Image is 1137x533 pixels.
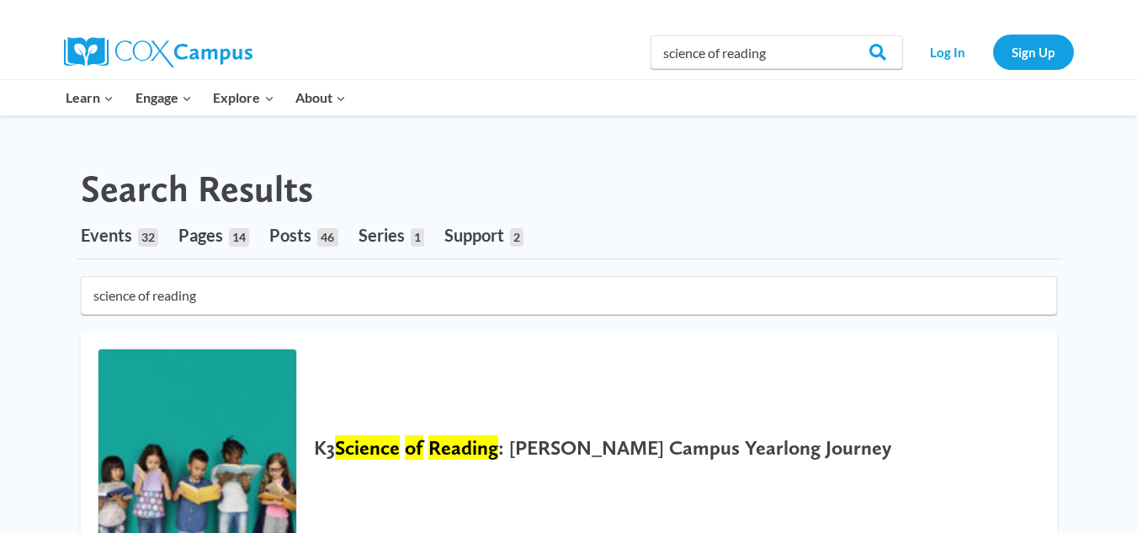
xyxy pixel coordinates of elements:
[444,211,523,259] a: Support2
[81,225,132,245] span: Events
[911,35,1074,69] nav: Secondary Navigation
[138,228,158,247] span: 32
[411,228,424,247] span: 1
[911,35,985,69] a: Log In
[64,37,252,67] img: Cox Campus
[651,35,903,69] input: Search Cox Campus
[284,80,357,115] button: Child menu of About
[56,80,357,115] nav: Primary Navigation
[269,225,311,245] span: Posts
[178,225,223,245] span: Pages
[405,435,423,460] mark: of
[314,436,1023,461] h2: K3 : [PERSON_NAME] Campus Yearlong Journey
[428,435,498,460] mark: Reading
[444,225,504,245] span: Support
[81,167,313,211] h1: Search Results
[229,228,249,247] span: 14
[81,276,1057,315] input: Search for...
[317,228,337,247] span: 46
[269,211,337,259] a: Posts46
[359,225,405,245] span: Series
[335,435,400,460] mark: Science
[510,228,523,247] span: 2
[178,211,249,259] a: Pages14
[359,211,424,259] a: Series1
[125,80,203,115] button: Child menu of Engage
[203,80,285,115] button: Child menu of Explore
[993,35,1074,69] a: Sign Up
[81,211,158,259] a: Events32
[56,80,125,115] button: Child menu of Learn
